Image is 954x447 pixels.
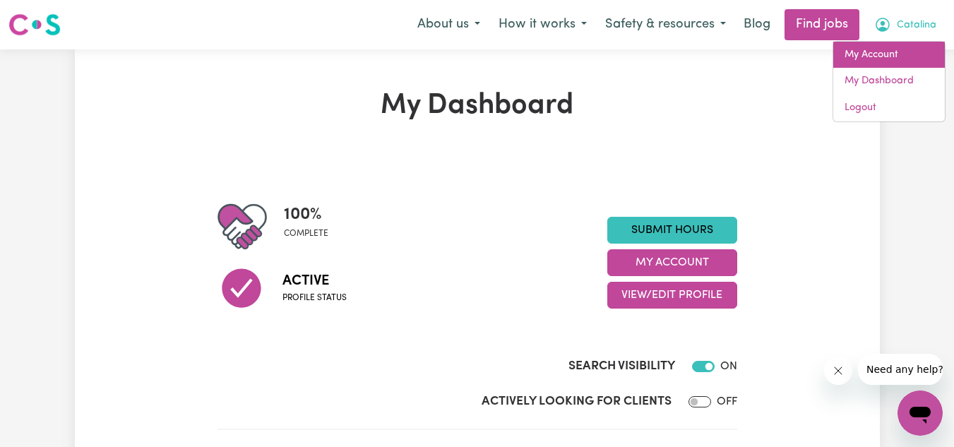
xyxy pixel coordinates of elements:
button: View/Edit Profile [607,282,737,309]
button: How it works [489,10,596,40]
label: Actively Looking for Clients [482,393,672,411]
div: My Account [833,41,946,122]
a: Find jobs [785,9,859,40]
button: About us [408,10,489,40]
span: ON [720,361,737,372]
iframe: Botón para iniciar la ventana de mensajería [898,391,943,436]
a: Careseekers logo [8,8,61,41]
div: Profile completeness: 100% [284,202,340,251]
span: OFF [717,396,737,407]
img: Careseekers logo [8,12,61,37]
iframe: Mensaje de la compañía [858,354,943,385]
button: Safety & resources [596,10,735,40]
a: Submit Hours [607,217,737,244]
a: Logout [833,95,945,121]
span: Catalina [897,18,936,33]
span: complete [284,227,328,240]
a: Blog [735,9,779,40]
a: My Dashboard [833,68,945,95]
h1: My Dashboard [217,89,737,123]
button: My Account [607,249,737,276]
a: My Account [833,42,945,68]
button: My Account [865,10,946,40]
iframe: Cerrar mensaje [824,357,852,385]
label: Search Visibility [568,357,675,376]
span: Active [282,270,347,292]
span: 100 % [284,202,328,227]
span: Profile status [282,292,347,304]
span: Need any help? [8,10,85,21]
